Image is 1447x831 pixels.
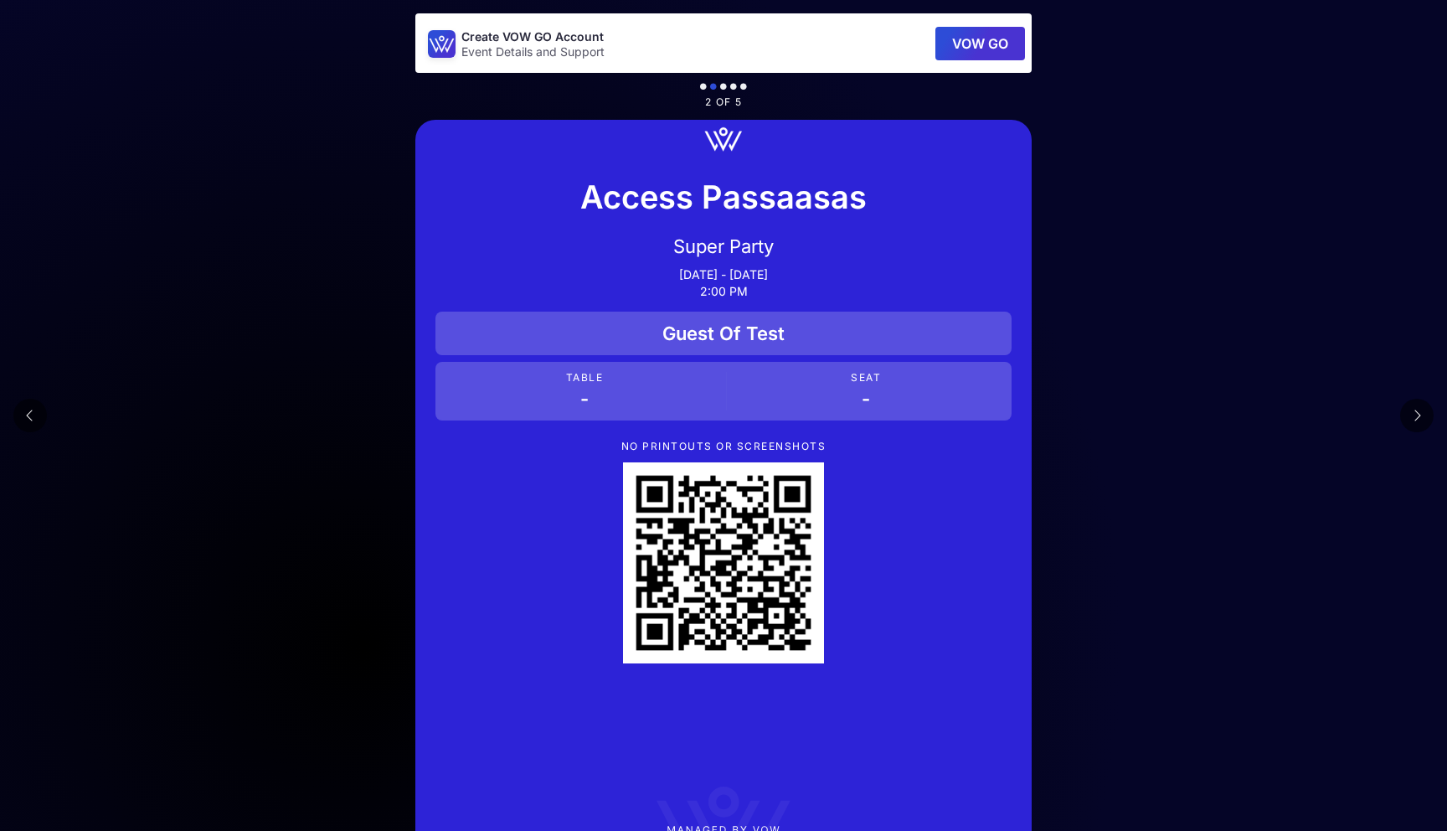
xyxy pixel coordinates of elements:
p: 2:00 PM [435,285,1012,298]
p: Create VOW GO Account [461,28,605,45]
div: Guest Of Test [435,312,1012,355]
p: Seat [727,372,1005,384]
p: Event Details and Support [461,45,605,59]
button: VOW GO [935,27,1025,60]
p: - [442,387,727,410]
p: Access Passaasas [435,173,1012,221]
p: NO PRINTOUTS OR SCREENSHOTS [435,441,1012,452]
p: 2 of 5 [415,96,1032,108]
div: QR Code [623,462,824,663]
p: [DATE] - [DATE] [435,268,1012,281]
p: - [727,387,1005,410]
p: Table [442,372,727,384]
p: Super Party [435,235,1012,258]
